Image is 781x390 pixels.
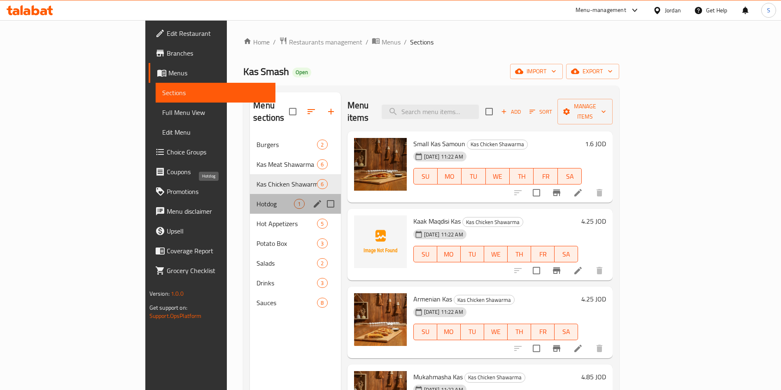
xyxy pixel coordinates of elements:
[534,326,551,338] span: FR
[317,240,327,248] span: 3
[284,103,301,120] span: Select all sections
[250,131,340,316] nav: Menu sections
[317,279,327,287] span: 3
[250,154,340,174] div: Kas Meat Shawarma6
[317,219,327,229] div: items
[372,37,401,47] a: Menus
[558,248,575,260] span: SA
[404,37,407,47] li: /
[484,324,508,340] button: WE
[486,168,510,184] button: WE
[162,107,269,117] span: Full Menu View
[301,102,321,121] span: Sort sections
[256,140,317,149] span: Burgers
[511,326,528,338] span: TH
[508,324,531,340] button: TH
[464,326,481,338] span: TU
[167,226,269,236] span: Upsell
[534,168,557,184] button: FR
[508,246,531,262] button: TH
[317,220,327,228] span: 5
[256,159,317,169] span: Kas Meat Shawarma
[527,105,554,118] button: Sort
[149,241,276,261] a: Coverage Report
[454,295,514,305] span: Kas Chicken Shawarma
[590,261,609,280] button: delete
[317,238,327,248] div: items
[558,168,582,184] button: SA
[317,299,327,307] span: 8
[250,293,340,313] div: Sauces8
[168,68,269,78] span: Menus
[464,248,481,260] span: TU
[467,140,528,149] div: Kas Chicken Shawarma
[149,162,276,182] a: Coupons
[413,138,465,150] span: Small Kas Samoun
[243,37,619,47] nav: breadcrumb
[511,248,528,260] span: TH
[564,101,606,122] span: Manage items
[590,183,609,203] button: delete
[498,105,524,118] span: Add item
[487,248,504,260] span: WE
[573,188,583,198] a: Edit menu item
[665,6,681,15] div: Jordan
[484,246,508,262] button: WE
[463,217,523,227] span: Kas Chicken Shawarma
[317,278,327,288] div: items
[555,246,578,262] button: SA
[317,141,327,149] span: 2
[465,170,482,182] span: TU
[149,201,276,221] a: Menu disclaimer
[149,63,276,83] a: Menus
[581,371,606,383] h6: 4.85 JOD
[149,221,276,241] a: Upsell
[510,64,563,79] button: import
[461,246,484,262] button: TU
[167,187,269,196] span: Promotions
[250,214,340,234] div: Hot Appetizers5
[547,183,567,203] button: Branch-specific-item
[581,215,606,227] h6: 4.25 JOD
[517,66,556,77] span: import
[417,170,434,182] span: SU
[354,215,407,268] img: Kaak Maqdisi Kas
[162,88,269,98] span: Sections
[167,206,269,216] span: Menu disclaimer
[441,170,458,182] span: MO
[321,102,341,121] button: Add section
[417,326,434,338] span: SU
[529,107,552,117] span: Sort
[156,122,276,142] a: Edit Menu
[437,246,461,262] button: MO
[413,371,463,383] span: Mukahmasha Kas
[513,170,530,182] span: TH
[558,326,575,338] span: SA
[256,219,317,229] span: Hot Appetizers
[461,324,484,340] button: TU
[250,253,340,273] div: Salads2
[537,170,554,182] span: FR
[581,293,606,305] h6: 4.25 JOD
[317,259,327,267] span: 2
[311,198,324,210] button: edit
[421,231,466,238] span: [DATE] 11:22 AM
[555,324,578,340] button: SA
[256,278,317,288] span: Drinks
[498,105,524,118] button: Add
[250,135,340,154] div: Burgers2
[294,199,304,209] div: items
[317,258,327,268] div: items
[256,258,317,268] span: Salads
[573,266,583,276] a: Edit menu item
[465,373,525,382] span: Kas Chicken Shawarma
[294,200,304,208] span: 1
[382,105,479,119] input: search
[413,246,437,262] button: SU
[149,261,276,280] a: Grocery Checklist
[162,127,269,137] span: Edit Menu
[292,69,311,76] span: Open
[462,217,523,227] div: Kas Chicken Shawarma
[454,295,515,305] div: Kas Chicken Shawarma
